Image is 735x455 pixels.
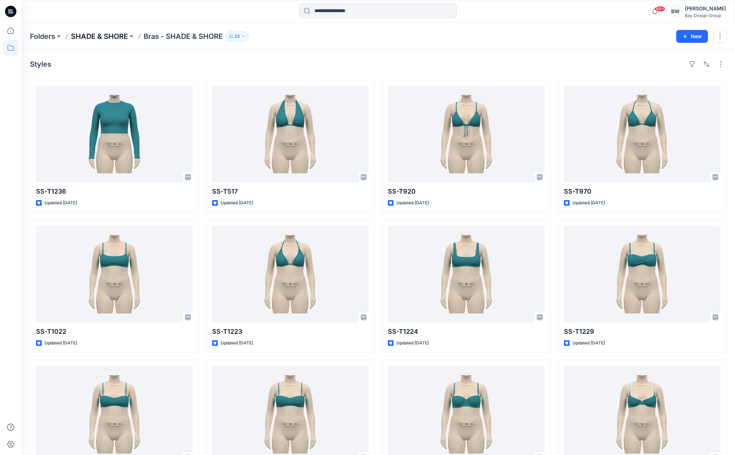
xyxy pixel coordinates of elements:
[36,86,193,182] a: SS-T1236
[564,327,721,337] p: SS-T1229
[388,86,545,182] a: SS-T920
[36,186,193,196] p: SS-T1236
[45,199,77,207] p: Updated [DATE]
[654,6,665,12] span: 99+
[36,327,193,337] p: SS-T1022
[212,327,369,337] p: SS-T1223
[564,186,721,196] p: SS-T970
[564,226,721,322] a: SS-T1229
[669,5,682,18] div: BW
[212,226,369,322] a: SS-T1223
[388,327,545,337] p: SS-T1224
[388,186,545,196] p: SS-T920
[676,30,708,43] button: New
[144,31,223,41] p: Bras - SHADE & SHORE
[235,32,240,40] p: 23
[572,339,605,347] p: Updated [DATE]
[221,199,253,207] p: Updated [DATE]
[396,339,429,347] p: Updated [DATE]
[36,226,193,322] a: SS-T1022
[71,31,128,41] a: SHADE & SHORE
[212,186,369,196] p: SS-T517
[30,60,51,68] h4: Styles
[45,339,77,347] p: Updated [DATE]
[685,13,726,18] div: Bay Design Group
[388,226,545,322] a: SS-T1224
[564,86,721,182] a: SS-T970
[396,199,429,207] p: Updated [DATE]
[212,86,369,182] a: SS-T517
[30,31,55,41] a: Folders
[221,339,253,347] p: Updated [DATE]
[572,199,605,207] p: Updated [DATE]
[226,31,249,41] button: 23
[685,4,726,13] div: [PERSON_NAME]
